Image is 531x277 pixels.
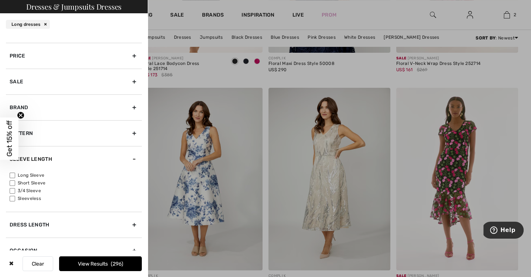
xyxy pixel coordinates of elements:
button: View Results296 [59,256,142,271]
div: Sleeve length [6,146,142,172]
button: Clear [23,256,53,271]
div: Dress Length [6,212,142,238]
label: 3/4 Sleeve [10,187,142,194]
label: Sleeveless [10,195,142,202]
div: Brand [6,94,142,120]
iframe: Opens a widget where you can find more information [483,222,524,240]
label: Long Sleeve [10,172,142,179]
div: ✖ [6,256,17,271]
input: Sleeveless [10,196,15,201]
span: Get 15% off [5,121,14,157]
label: Short Sleeve [10,180,142,186]
div: Price [6,43,142,69]
div: Sale [6,69,142,94]
button: Close teaser [17,111,24,119]
input: Long Sleeve [10,173,15,178]
div: Occasion [6,238,142,263]
span: 296 [111,261,123,267]
div: Pattern [6,120,142,146]
input: Short Sleeve [10,180,15,186]
input: 3/4 Sleeve [10,188,15,194]
div: Long dresses [6,20,50,29]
